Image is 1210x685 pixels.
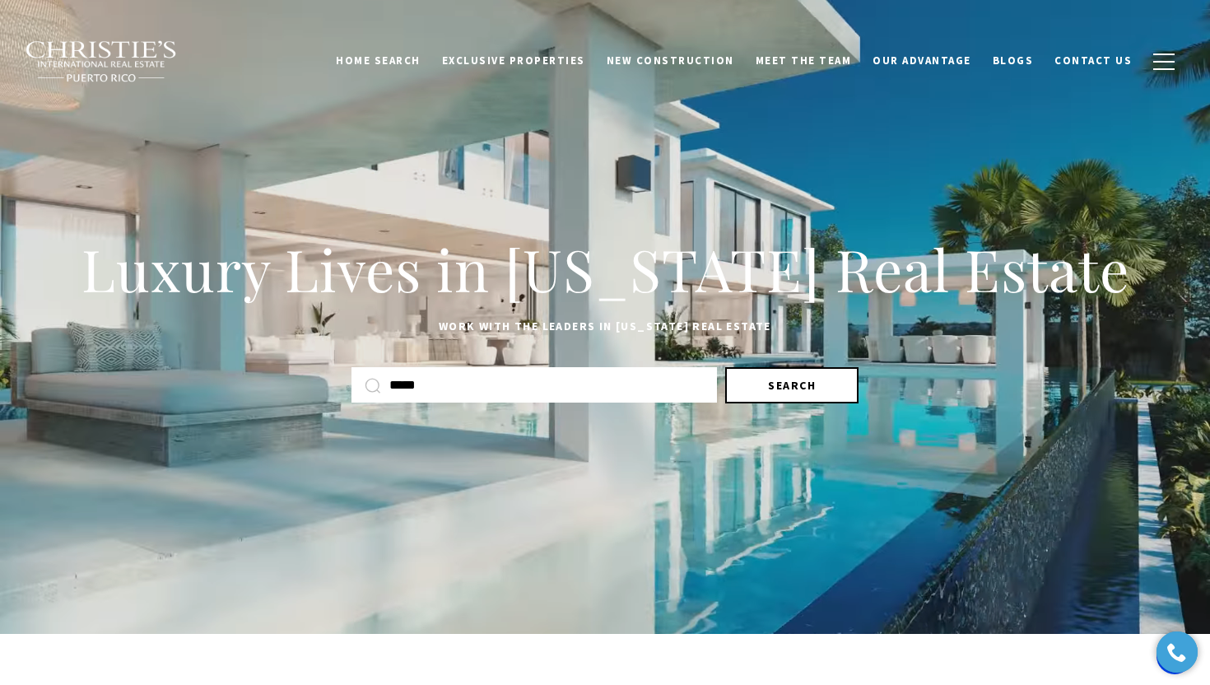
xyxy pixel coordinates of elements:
[873,54,971,68] span: Our Advantage
[725,367,859,403] button: Search
[745,45,863,77] a: Meet the Team
[993,54,1034,68] span: Blogs
[25,40,178,83] img: Christie's International Real Estate black text logo
[1054,54,1132,68] span: Contact Us
[982,45,1045,77] a: Blogs
[596,45,745,77] a: New Construction
[442,54,585,68] span: Exclusive Properties
[389,375,704,396] input: Search by Address, City, or Neighborhood
[862,45,982,77] a: Our Advantage
[70,317,1140,337] p: Work with the leaders in [US_STATE] Real Estate
[431,45,596,77] a: Exclusive Properties
[1143,38,1185,86] button: button
[70,233,1140,305] h1: Luxury Lives in [US_STATE] Real Estate
[325,45,431,77] a: Home Search
[607,54,734,68] span: New Construction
